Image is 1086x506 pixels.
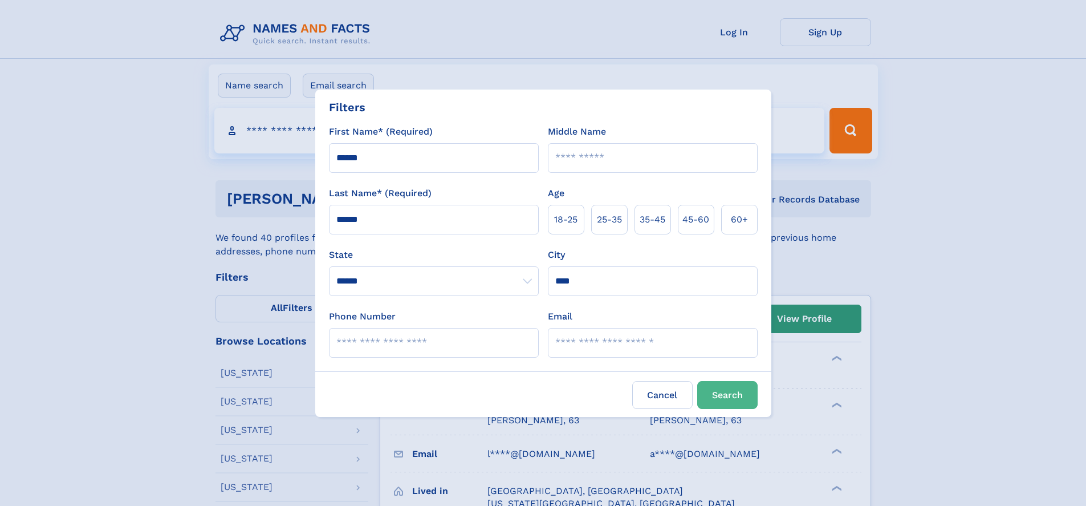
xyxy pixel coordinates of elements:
label: Phone Number [329,310,396,323]
span: 45‑60 [682,213,709,226]
label: Email [548,310,572,323]
div: Filters [329,99,365,116]
label: Last Name* (Required) [329,187,432,200]
label: Age [548,187,564,200]
span: 60+ [731,213,748,226]
label: Middle Name [548,125,606,139]
button: Search [697,381,758,409]
label: First Name* (Required) [329,125,433,139]
span: 25‑35 [597,213,622,226]
label: State [329,248,539,262]
label: City [548,248,565,262]
label: Cancel [632,381,693,409]
span: 35‑45 [640,213,665,226]
span: 18‑25 [554,213,577,226]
